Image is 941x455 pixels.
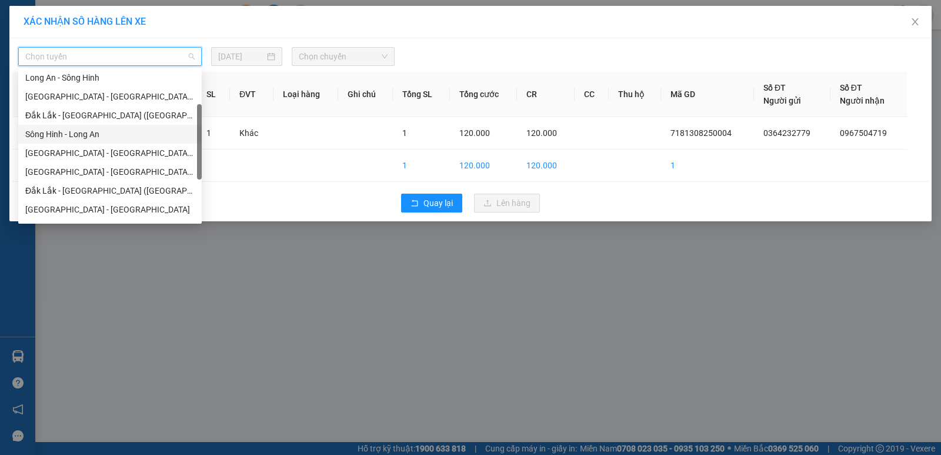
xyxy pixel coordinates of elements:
span: 120.000 [459,128,490,138]
div: Sài Gòn - Đắk Lắk (BXMT) [18,144,202,162]
div: [GEOGRAPHIC_DATA] - [GEOGRAPHIC_DATA] ([GEOGRAPHIC_DATA] mới) [25,90,195,103]
span: 0967504719 [840,128,887,138]
div: Sông Hinh - Long An [25,128,195,141]
span: Người nhận [840,96,885,105]
input: 13/08/2025 [218,50,265,63]
div: Đắk Lắk - Sài Gòn (BXMĐ mới) [18,106,202,125]
td: 1 [393,150,449,182]
span: 7181308250004 [670,128,732,138]
th: Tổng cước [450,72,518,117]
td: 1 [12,117,52,150]
span: Số ĐT [763,83,786,92]
div: Đắk Lắk - Sài Gòn (BXMT) [18,181,202,200]
div: Đắk Lắk - [GEOGRAPHIC_DATA] ([GEOGRAPHIC_DATA]) [25,184,195,197]
div: Sông Hinh - Long An [18,125,202,144]
th: Thu hộ [609,72,661,117]
th: ĐVT [230,72,273,117]
span: Quay lại [423,197,453,210]
td: 120.000 [517,150,574,182]
div: Long An - Sông Hinh [25,71,195,84]
th: Tổng SL [393,72,449,117]
span: 0364232779 [763,128,810,138]
th: Ghi chú [338,72,393,117]
td: 1 [661,150,754,182]
span: Người gửi [763,96,801,105]
div: [GEOGRAPHIC_DATA] - [GEOGRAPHIC_DATA] ([GEOGRAPHIC_DATA] - [GEOGRAPHIC_DATA] cũ) [25,165,195,178]
span: rollback [411,199,419,208]
td: 120.000 [450,150,518,182]
div: [GEOGRAPHIC_DATA] - [GEOGRAPHIC_DATA] [25,203,195,216]
button: rollbackQuay lại [401,194,462,212]
td: Khác [230,117,273,150]
span: Chọn tuyến [25,48,195,65]
span: Số ĐT [840,83,862,92]
th: CC [575,72,609,117]
span: XÁC NHẬN SỐ HÀNG LÊN XE [24,16,146,27]
span: 1 [402,128,407,138]
span: 1 [206,128,211,138]
span: close [910,17,920,26]
div: Sài Gòn - Đắk Lắk (BXMT - BXMĐ cũ) [18,162,202,181]
th: SL [197,72,230,117]
div: Long An - Sông Hinh [18,68,202,87]
th: Mã GD [661,72,754,117]
div: Tây Ninh - Đắk Lắk [18,200,202,219]
span: 120.000 [526,128,557,138]
button: Close [899,6,932,39]
span: Chọn chuyến [299,48,388,65]
div: [GEOGRAPHIC_DATA] - [GEOGRAPHIC_DATA] ([GEOGRAPHIC_DATA]) [25,147,195,160]
th: STT [12,72,52,117]
th: Loại hàng [273,72,338,117]
div: Đắk Lắk - Tây Ninh [18,219,202,238]
div: Sài Gòn - Đắk Lắk (BXMĐ mới) [18,87,202,106]
div: Đắk Lắk - [GEOGRAPHIC_DATA] ([GEOGRAPHIC_DATA] mới) [25,109,195,122]
th: CR [517,72,574,117]
button: uploadLên hàng [474,194,540,212]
